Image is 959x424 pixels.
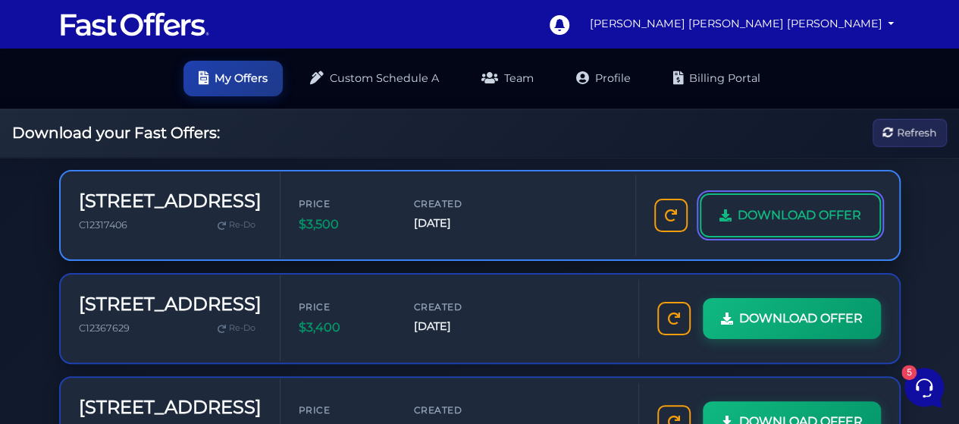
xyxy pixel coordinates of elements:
[299,403,390,417] span: Price
[229,322,255,335] span: Re-Do
[897,124,936,141] span: Refresh
[79,397,262,419] h3: [STREET_ADDRESS]
[414,215,505,232] span: [DATE]
[198,284,291,319] button: Help
[299,215,390,234] span: $3,500
[24,109,123,121] span: Your Conversations
[12,124,220,142] h2: Download your Fast Offers:
[414,403,505,417] span: Created
[18,127,285,173] a: AuraYou:nothing is working2mo ago
[658,61,776,96] a: Billing Portal
[738,206,861,225] span: DOWNLOAD OFFER
[414,300,505,314] span: Created
[109,247,212,259] span: Start a Conversation
[242,192,279,206] p: 2mo ago
[45,306,71,319] p: Home
[18,186,285,231] a: AuraI'm sorry you're having trouble with the forms. Here are a few tips that might help: Download...
[245,109,279,121] a: See all
[414,318,505,335] span: [DATE]
[64,192,233,207] span: Aura
[739,309,863,328] span: DOWNLOAD OFFER
[414,196,505,211] span: Created
[299,300,390,314] span: Price
[235,306,255,319] p: Help
[79,322,130,334] span: C12367629
[229,218,255,232] span: Re-Do
[901,365,947,410] iframe: Customerly Messenger Launcher
[703,298,881,339] a: DOWNLOAD OFFER
[64,210,233,225] p: I'm sorry you're having trouble with the forms. Here are a few tips that might help: Download the...
[212,215,262,235] a: Re-Do
[700,193,881,237] a: DOWNLOAD OFFER
[130,306,174,319] p: Messages
[299,196,390,211] span: Price
[64,133,233,149] span: Aura
[79,219,127,231] span: C12317406
[295,61,454,96] a: Custom Schedule A
[12,284,105,319] button: Home
[152,283,162,294] span: 5
[873,119,947,147] button: Refresh
[584,9,901,39] a: [PERSON_NAME] [PERSON_NAME] [PERSON_NAME]
[466,61,549,96] a: Team
[12,12,255,85] h2: Hello [DEMOGRAPHIC_DATA] 👋
[64,152,233,167] p: You: nothing is working
[24,135,55,165] img: dark
[183,61,283,96] a: My Offers
[105,284,199,319] button: 5Messages
[79,190,262,212] h3: [STREET_ADDRESS]
[212,319,262,338] a: Re-Do
[79,294,262,316] h3: [STREET_ADDRESS]
[24,193,55,224] img: dark
[561,61,646,96] a: Profile
[24,237,279,268] button: Start a Conversation
[299,318,390,338] span: $3,400
[242,133,279,147] p: 2mo ago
